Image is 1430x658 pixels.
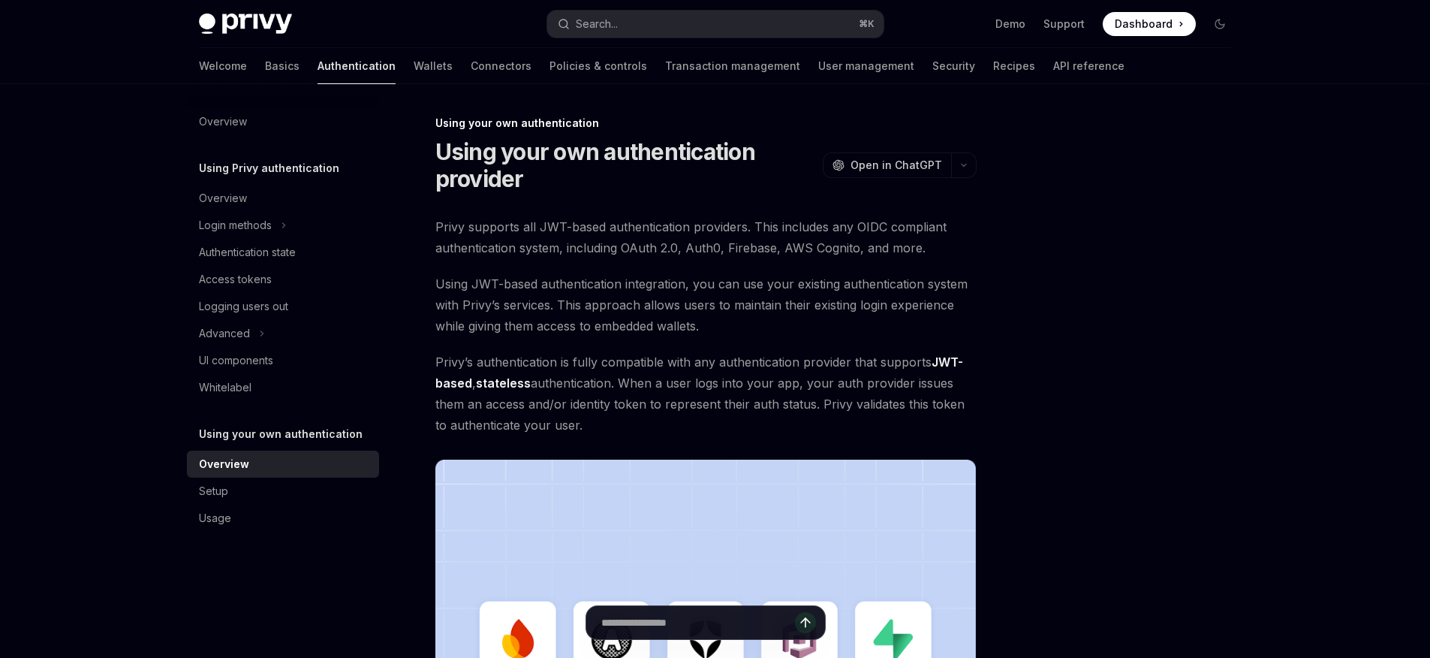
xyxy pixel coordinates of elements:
button: Toggle Advanced section [187,320,379,347]
span: ⌘ K [859,18,875,30]
span: Dashboard [1115,17,1173,32]
a: Overview [187,185,379,212]
div: Logging users out [199,297,288,315]
div: Overview [199,113,247,131]
a: Overview [187,451,379,478]
button: Toggle dark mode [1208,12,1232,36]
div: Search... [576,15,618,33]
a: User management [818,48,914,84]
a: Whitelabel [187,374,379,401]
h1: Using your own authentication provider [435,138,817,192]
a: Authentication state [187,239,379,266]
a: Usage [187,505,379,532]
button: Open search [547,11,884,38]
div: Login methods [199,216,272,234]
a: Dashboard [1103,12,1196,36]
span: Open in ChatGPT [850,158,942,173]
div: Advanced [199,324,250,343]
button: Toggle Login methods section [187,212,379,239]
span: Privy supports all JWT-based authentication providers. This includes any OIDC compliant authentic... [435,216,977,258]
a: Recipes [993,48,1035,84]
a: Basics [265,48,300,84]
h5: Using Privy authentication [199,159,339,177]
a: Security [932,48,975,84]
a: Access tokens [187,266,379,293]
span: Privy’s authentication is fully compatible with any authentication provider that supports , authe... [435,352,977,436]
div: Using your own authentication [435,116,977,131]
div: Overview [199,455,249,473]
a: Support [1043,17,1085,32]
a: API reference [1053,48,1124,84]
span: Using JWT-based authentication integration, you can use your existing authentication system with ... [435,273,977,337]
a: UI components [187,347,379,374]
div: Access tokens [199,270,272,288]
button: Send message [795,612,816,633]
div: Setup [199,482,228,500]
a: Logging users out [187,293,379,320]
div: Whitelabel [199,379,251,397]
div: UI components [199,352,273,370]
input: Ask a question... [601,606,795,639]
a: Connectors [471,48,531,84]
h5: Using your own authentication [199,425,363,443]
img: dark logo [199,14,292,35]
a: Authentication [318,48,396,84]
a: Demo [995,17,1025,32]
div: Authentication state [199,243,296,261]
button: Open in ChatGPT [823,152,951,178]
a: Setup [187,478,379,505]
div: Usage [199,509,231,527]
a: Overview [187,108,379,135]
a: Welcome [199,48,247,84]
a: Transaction management [665,48,800,84]
a: stateless [476,376,531,391]
a: Policies & controls [549,48,647,84]
div: Overview [199,189,247,207]
a: Wallets [414,48,453,84]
